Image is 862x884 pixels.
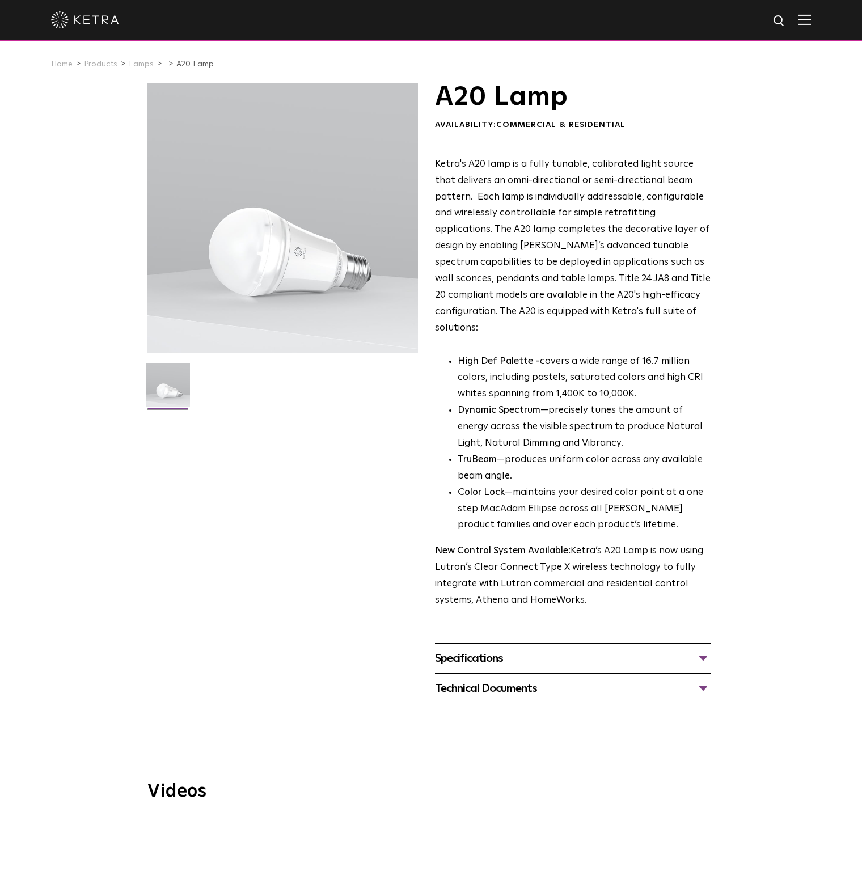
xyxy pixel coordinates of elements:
[129,60,154,68] a: Lamps
[458,485,711,534] li: —maintains your desired color point at a one step MacAdam Ellipse across all [PERSON_NAME] produc...
[146,363,190,416] img: A20-Lamp-2021-Web-Square
[458,455,497,464] strong: TruBeam
[147,783,715,801] h3: Videos
[458,354,711,403] p: covers a wide range of 16.7 million colors, including pastels, saturated colors and high CRI whit...
[435,83,711,111] h1: A20 Lamp
[798,14,811,25] img: Hamburger%20Nav.svg
[496,121,626,129] span: Commercial & Residential
[458,403,711,452] li: —precisely tunes the amount of energy across the visible spectrum to produce Natural Light, Natur...
[435,159,711,333] span: Ketra's A20 lamp is a fully tunable, calibrated light source that delivers an omni-directional or...
[435,679,711,697] div: Technical Documents
[458,357,540,366] strong: High Def Palette -
[458,452,711,485] li: —produces uniform color across any available beam angle.
[51,11,119,28] img: ketra-logo-2019-white
[772,14,787,28] img: search icon
[435,546,571,556] strong: New Control System Available:
[435,120,711,131] div: Availability:
[84,60,117,68] a: Products
[51,60,73,68] a: Home
[435,649,711,667] div: Specifications
[458,405,540,415] strong: Dynamic Spectrum
[176,60,214,68] a: A20 Lamp
[458,488,505,497] strong: Color Lock
[435,543,711,609] p: Ketra’s A20 Lamp is now using Lutron’s Clear Connect Type X wireless technology to fully integrat...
